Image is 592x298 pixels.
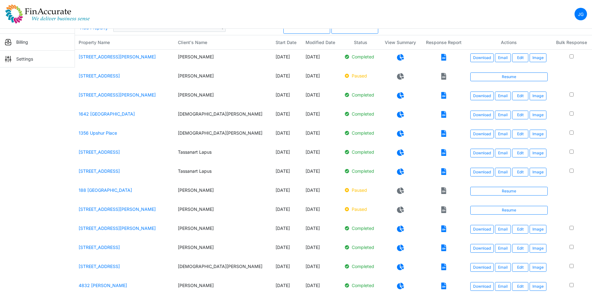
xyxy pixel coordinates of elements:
[345,53,376,60] p: Completed
[174,35,272,50] th: Client's Name
[79,149,120,155] a: [STREET_ADDRESS]
[530,53,546,62] button: Image
[174,278,272,297] td: [PERSON_NAME]
[16,39,28,45] p: Billing
[512,168,528,176] a: Edit
[345,263,376,270] p: Completed
[174,69,272,88] td: [PERSON_NAME]
[495,53,511,62] button: Email
[345,111,376,117] p: Completed
[470,111,494,119] a: Download
[174,259,272,278] td: [DEMOGRAPHIC_DATA][PERSON_NAME]
[302,202,341,221] td: [DATE]
[345,130,376,136] p: Completed
[79,92,156,97] a: [STREET_ADDRESS][PERSON_NAME]
[470,244,494,253] a: Download
[512,130,528,138] a: Edit
[79,264,120,269] a: [STREET_ADDRESS]
[174,88,272,107] td: [PERSON_NAME]
[272,35,302,50] th: Start Date
[530,282,546,291] button: Image
[174,183,272,202] td: [PERSON_NAME]
[302,107,341,126] td: [DATE]
[302,35,341,50] th: Modified Date
[272,164,302,183] td: [DATE]
[470,225,494,234] a: Download
[272,88,302,107] td: [DATE]
[302,88,341,107] td: [DATE]
[302,145,341,164] td: [DATE]
[174,107,272,126] td: [DEMOGRAPHIC_DATA][PERSON_NAME]
[79,187,132,193] a: 188 [GEOGRAPHIC_DATA]
[345,282,376,289] p: Completed
[79,130,117,136] a: 1356 Upshur Place
[530,149,546,157] button: Image
[5,4,90,24] img: spp logo
[530,225,546,234] button: Image
[530,244,546,253] button: Image
[512,244,528,253] a: Edit
[512,225,528,234] a: Edit
[495,168,511,176] button: Email
[272,107,302,126] td: [DATE]
[345,206,376,212] p: Paused
[495,225,511,234] button: Email
[272,50,302,69] td: [DATE]
[79,73,120,78] a: [STREET_ADDRESS]
[174,221,272,240] td: [PERSON_NAME]
[345,72,376,79] p: Paused
[530,111,546,119] button: Image
[578,11,584,17] p: JG
[530,263,546,272] button: Image
[272,259,302,278] td: [DATE]
[512,263,528,272] a: Edit
[79,206,156,212] a: [STREET_ADDRESS][PERSON_NAME]
[495,244,511,253] button: Email
[470,149,494,157] a: Download
[174,126,272,145] td: [DEMOGRAPHIC_DATA][PERSON_NAME]
[575,8,587,20] a: JG
[302,259,341,278] td: [DATE]
[302,221,341,240] td: [DATE]
[421,35,467,50] th: Response Report
[341,35,380,50] th: Status
[272,221,302,240] td: [DATE]
[512,92,528,100] a: Edit
[495,149,511,157] button: Email
[272,202,302,221] td: [DATE]
[470,282,494,291] a: Download
[470,53,494,62] a: Download
[272,240,302,259] td: [DATE]
[16,56,33,62] p: Settings
[512,53,528,62] a: Edit
[530,130,546,138] button: Image
[495,111,511,119] button: Email
[272,145,302,164] td: [DATE]
[79,54,156,59] a: [STREET_ADDRESS][PERSON_NAME]
[530,168,546,176] button: Image
[272,183,302,202] td: [DATE]
[174,50,272,69] td: [PERSON_NAME]
[174,202,272,221] td: [PERSON_NAME]
[302,50,341,69] td: [DATE]
[551,35,592,50] th: Bulk Response
[5,56,11,62] img: sidemenu_settings.png
[470,92,494,100] a: Download
[302,278,341,297] td: [DATE]
[345,225,376,231] p: Completed
[467,35,551,50] th: Actions
[530,92,546,100] button: Image
[75,35,174,50] th: Property Name
[345,149,376,155] p: Completed
[470,187,548,196] a: Resume
[512,149,528,157] a: Edit
[79,111,135,117] a: 1642 [GEOGRAPHIC_DATA]
[345,244,376,251] p: Completed
[302,240,341,259] td: [DATE]
[79,168,120,174] a: [STREET_ADDRESS]
[272,126,302,145] td: [DATE]
[470,263,494,272] a: Download
[470,168,494,176] a: Download
[345,168,376,174] p: Completed
[272,69,302,88] td: [DATE]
